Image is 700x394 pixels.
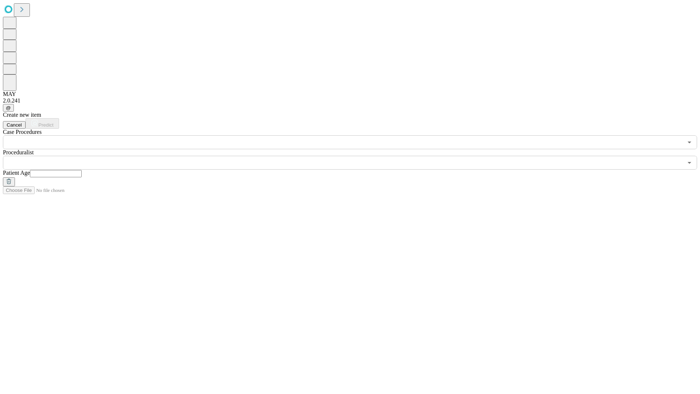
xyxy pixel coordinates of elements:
[684,158,695,168] button: Open
[3,104,14,112] button: @
[3,129,42,135] span: Scheduled Procedure
[3,91,697,97] div: MAY
[6,105,11,111] span: @
[3,121,26,129] button: Cancel
[3,97,697,104] div: 2.0.241
[3,112,41,118] span: Create new item
[3,149,34,155] span: Proceduralist
[7,122,22,128] span: Cancel
[26,118,59,129] button: Predict
[38,122,53,128] span: Predict
[3,170,30,176] span: Patient Age
[684,137,695,147] button: Open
